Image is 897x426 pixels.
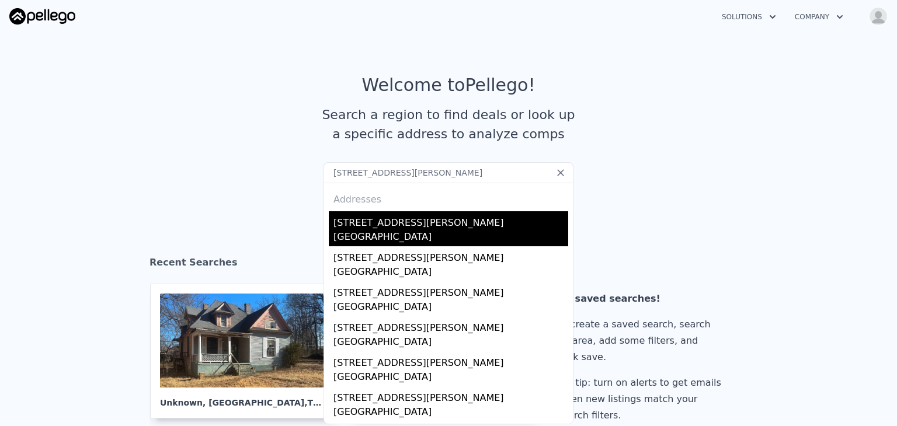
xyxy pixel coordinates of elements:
[712,6,785,27] button: Solutions
[9,8,75,25] img: Pellego
[333,316,568,335] div: [STREET_ADDRESS][PERSON_NAME]
[333,211,568,230] div: [STREET_ADDRESS][PERSON_NAME]
[333,351,568,370] div: [STREET_ADDRESS][PERSON_NAME]
[333,386,568,405] div: [STREET_ADDRESS][PERSON_NAME]
[333,335,568,351] div: [GEOGRAPHIC_DATA]
[558,316,726,365] div: To create a saved search, search an area, add some filters, and click save.
[333,370,568,386] div: [GEOGRAPHIC_DATA]
[149,246,747,284] div: Recent Searches
[362,75,536,96] div: Welcome to Pellego !
[869,7,888,26] img: avatar
[329,183,568,211] div: Addresses
[150,284,346,418] a: Unknown, [GEOGRAPHIC_DATA],TN 38106
[160,387,327,408] div: Unknown , [GEOGRAPHIC_DATA]
[785,6,853,27] button: Company
[324,162,573,183] input: Search an address or region...
[558,291,726,307] div: No saved searches!
[318,105,579,144] div: Search a region to find deals or look up a specific address to analyze comps
[333,265,568,281] div: [GEOGRAPHIC_DATA]
[333,281,568,300] div: [STREET_ADDRESS][PERSON_NAME]
[333,300,568,316] div: [GEOGRAPHIC_DATA]
[558,375,726,424] div: Pro tip: turn on alerts to get emails when new listings match your search filters.
[333,246,568,265] div: [STREET_ADDRESS][PERSON_NAME]
[333,405,568,421] div: [GEOGRAPHIC_DATA]
[333,230,568,246] div: [GEOGRAPHIC_DATA]
[304,398,351,407] span: , TN 38106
